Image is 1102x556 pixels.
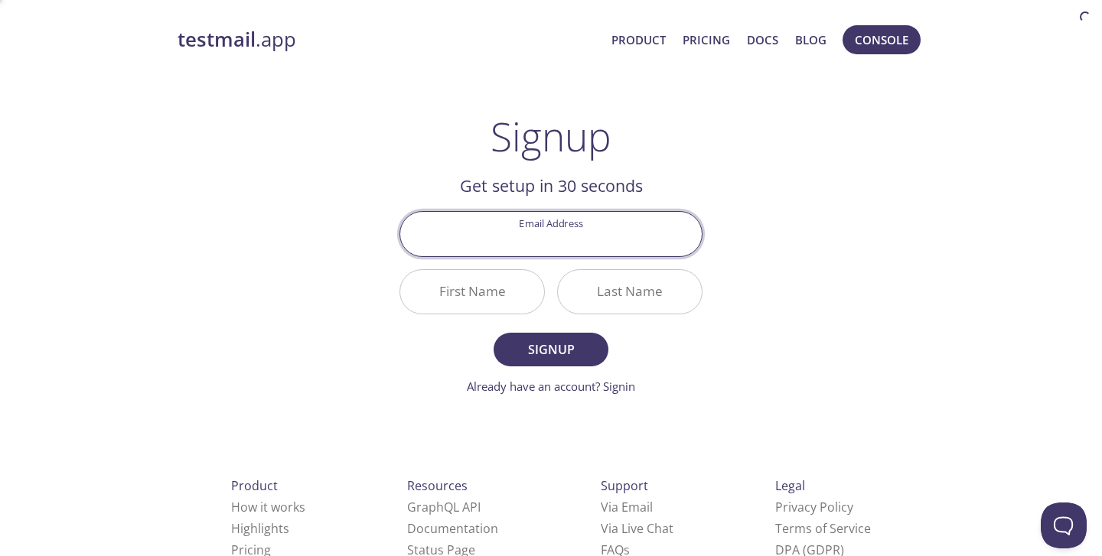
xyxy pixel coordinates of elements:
[491,113,611,159] h1: Signup
[231,520,289,537] a: Highlights
[775,477,805,494] span: Legal
[407,477,468,494] span: Resources
[178,27,599,53] a: testmail.app
[775,499,853,515] a: Privacy Policy
[611,30,666,50] a: Product
[407,499,481,515] a: GraphQL API
[1041,502,1087,548] iframe: Help Scout Beacon - Open
[747,30,778,50] a: Docs
[601,520,673,537] a: Via Live Chat
[467,379,635,394] a: Already have an account? Signin
[843,25,921,54] button: Console
[601,477,648,494] span: Support
[601,499,653,515] a: Via Email
[231,477,278,494] span: Product
[775,520,871,537] a: Terms of Service
[399,173,703,199] h2: Get setup in 30 seconds
[178,26,256,53] strong: testmail
[683,30,730,50] a: Pricing
[855,30,908,50] span: Console
[795,30,826,50] a: Blog
[407,520,498,537] a: Documentation
[510,339,592,360] span: Signup
[231,499,305,515] a: How it works
[494,333,608,366] button: Signup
